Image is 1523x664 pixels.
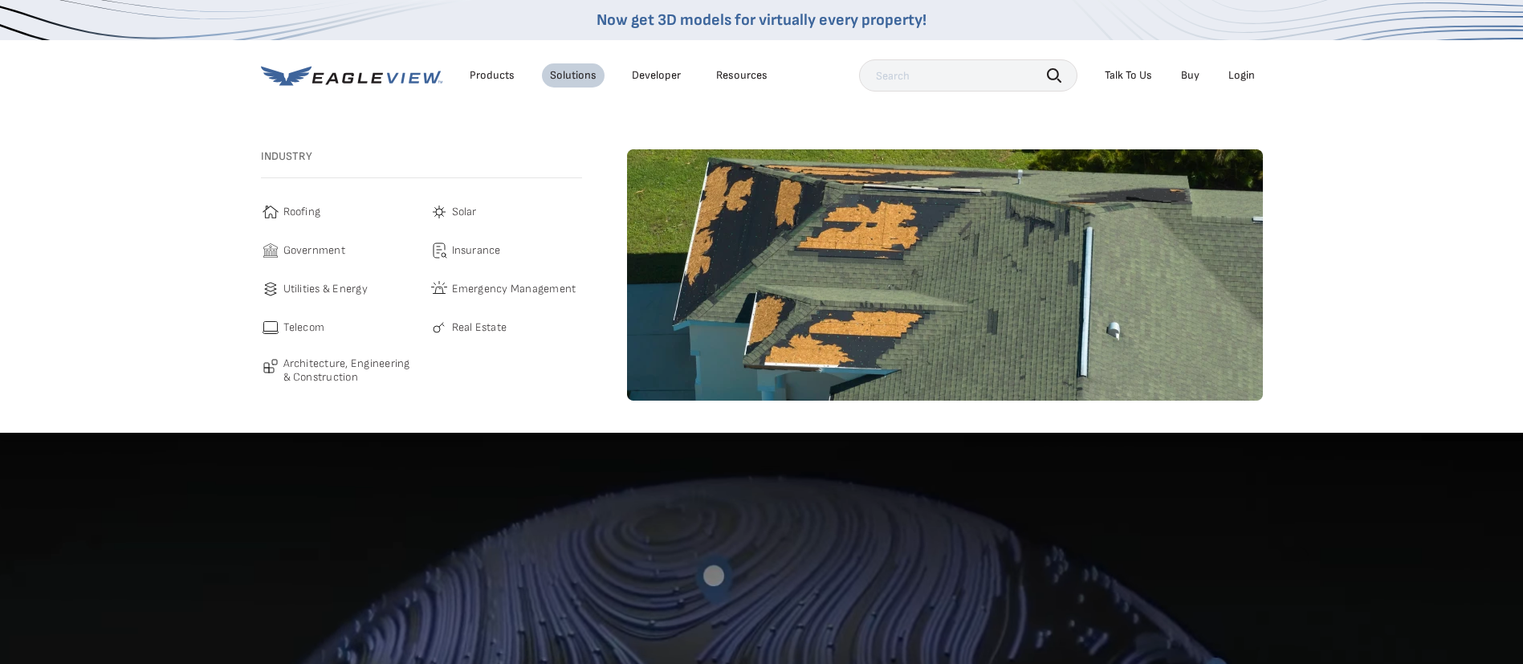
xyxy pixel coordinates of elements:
a: Solar [430,202,582,222]
a: Insurance [430,241,582,260]
div: Products [470,68,515,83]
span: Insurance [452,241,501,260]
input: Search [859,59,1077,92]
img: utilities-icon.svg [261,279,280,299]
a: Roofing [261,202,413,222]
span: Real Estate [452,318,507,337]
img: real-estate-icon.svg [430,318,449,337]
img: government-icon.svg [261,241,280,260]
span: Solar [452,202,477,222]
span: Government [283,241,345,260]
h3: Industry [261,149,582,164]
div: Login [1228,68,1255,83]
div: Solutions [550,68,597,83]
img: insurance-image-1.webp [627,149,1263,401]
img: telecom-icon.svg [261,318,280,337]
span: Telecom [283,318,325,337]
a: Buy [1181,68,1199,83]
img: emergency-icon.svg [430,279,449,299]
img: insurance-icon.svg [430,241,449,260]
a: Architecture, Engineering & Construction [261,356,413,385]
span: Utilities & Energy [283,279,368,299]
a: Utilities & Energy [261,279,413,299]
a: Emergency Management [430,279,582,299]
a: Government [261,241,413,260]
a: Developer [632,68,681,83]
span: Emergency Management [452,279,576,299]
img: architecture-icon.svg [261,356,280,376]
a: Real Estate [430,318,582,337]
span: Architecture, Engineering & Construction [283,356,413,385]
img: roofing-icon.svg [261,202,280,222]
a: Now get 3D models for virtually every property! [597,10,926,30]
img: solar-icon.svg [430,202,449,222]
div: Talk To Us [1105,68,1152,83]
a: Telecom [261,318,413,337]
span: Roofing [283,202,321,222]
div: Resources [716,68,768,83]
